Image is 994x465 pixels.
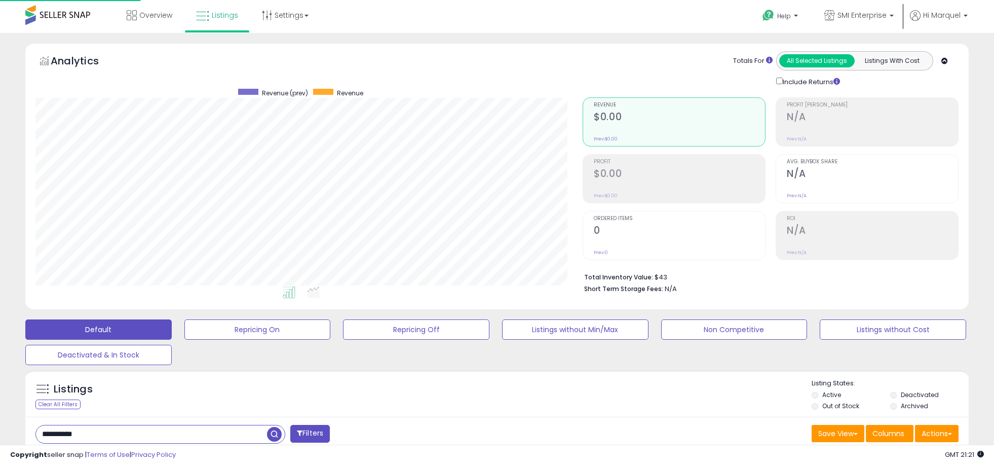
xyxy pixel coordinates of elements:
[661,319,808,340] button: Non Competitive
[51,54,119,70] h5: Analytics
[502,319,648,340] button: Listings without Min/Max
[594,159,765,165] span: Profit
[131,450,176,459] a: Privacy Policy
[787,159,958,165] span: Avg. Buybox Share
[779,54,855,67] button: All Selected Listings
[787,193,807,199] small: Prev: N/A
[212,10,238,20] span: Listings
[837,10,887,20] span: SMI Enterprise
[10,450,176,460] div: seller snap | |
[25,319,172,340] button: Default
[35,400,81,409] div: Clear All Filters
[584,270,951,282] li: $43
[787,225,958,238] h2: N/A
[787,136,807,142] small: Prev: N/A
[665,284,677,294] span: N/A
[812,379,968,388] p: Listing States:
[584,284,663,293] b: Short Term Storage Fees:
[594,111,765,125] h2: $0.00
[594,168,765,182] h2: $0.00
[343,319,489,340] button: Repricing Off
[10,450,47,459] strong: Copyright
[54,382,93,397] h5: Listings
[139,10,172,20] span: Overview
[87,450,130,459] a: Terms of Use
[337,89,363,97] span: Revenue
[754,2,808,33] a: Help
[787,111,958,125] h2: N/A
[262,89,308,97] span: Revenue (prev)
[854,54,930,67] button: Listings With Cost
[820,319,966,340] button: Listings without Cost
[594,102,765,108] span: Revenue
[901,390,939,399] label: Deactivated
[733,56,773,66] div: Totals For
[787,102,958,108] span: Profit [PERSON_NAME]
[594,249,608,256] small: Prev: 0
[777,12,791,20] span: Help
[25,345,172,365] button: Deactivated & In Stock
[584,273,653,281] b: Total Inventory Value:
[769,76,852,87] div: Include Returns
[594,193,618,199] small: Prev: $0.00
[787,216,958,222] span: ROI
[822,390,841,399] label: Active
[901,402,928,410] label: Archived
[923,10,961,20] span: Hi Marquel
[910,10,968,33] a: Hi Marquel
[594,136,618,142] small: Prev: $0.00
[594,216,765,222] span: Ordered Items
[866,425,913,442] button: Columns
[594,225,765,238] h2: 0
[184,319,331,340] button: Repricing On
[915,425,959,442] button: Actions
[945,450,984,459] span: 2025-08-17 21:21 GMT
[290,425,330,443] button: Filters
[787,168,958,182] h2: N/A
[787,249,807,256] small: Prev: N/A
[872,428,904,439] span: Columns
[762,9,775,22] i: Get Help
[822,402,859,410] label: Out of Stock
[812,425,864,442] button: Save View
